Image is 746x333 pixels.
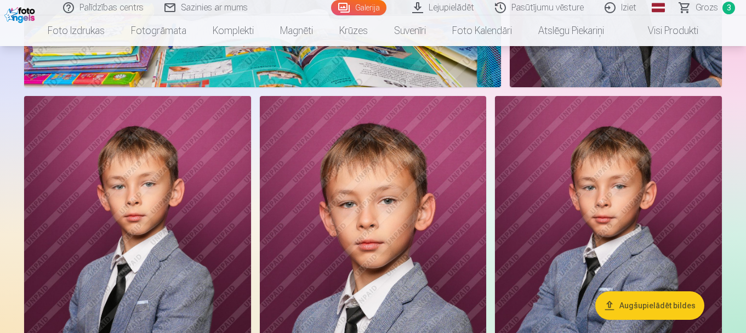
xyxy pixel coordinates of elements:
button: Augšupielādēt bildes [595,291,704,320]
a: Suvenīri [381,15,439,46]
a: Magnēti [267,15,326,46]
a: Foto kalendāri [439,15,525,46]
img: /fa1 [4,4,38,23]
a: Visi produkti [617,15,711,46]
a: Fotogrāmata [118,15,200,46]
a: Komplekti [200,15,267,46]
a: Foto izdrukas [35,15,118,46]
span: 3 [722,2,735,14]
a: Atslēgu piekariņi [525,15,617,46]
a: Krūzes [326,15,381,46]
span: Grozs [696,1,718,14]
